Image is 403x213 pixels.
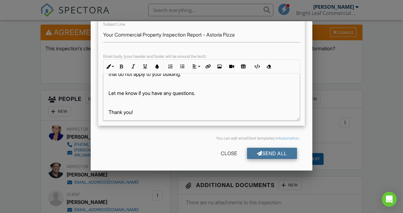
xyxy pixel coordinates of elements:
[247,148,297,159] div: Send All
[214,61,225,72] button: Insert Image (⌘P)
[190,61,202,72] button: Align
[139,61,151,72] button: Underline (⌘U)
[127,61,139,72] button: Italic (⌘I)
[108,109,295,116] p: Thank you!
[279,136,299,141] a: Automation
[263,61,275,72] button: Clear Formatting
[211,148,247,159] div: Close
[103,61,115,72] button: Inline Style
[382,192,397,207] div: Open Intercom Messenger
[115,61,127,72] button: Bold (⌘B)
[103,22,125,27] label: Subject Line
[151,61,163,72] button: Colors
[103,136,300,141] div: You can edit email/text templates in .
[108,90,295,97] p: Let me know if you have any questions.
[251,61,263,72] button: Code View
[176,61,188,72] button: Unordered List
[237,61,249,72] button: Insert Table
[103,54,206,59] label: Email body (your header and footer will be around the text):
[164,61,176,72] button: Ordered List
